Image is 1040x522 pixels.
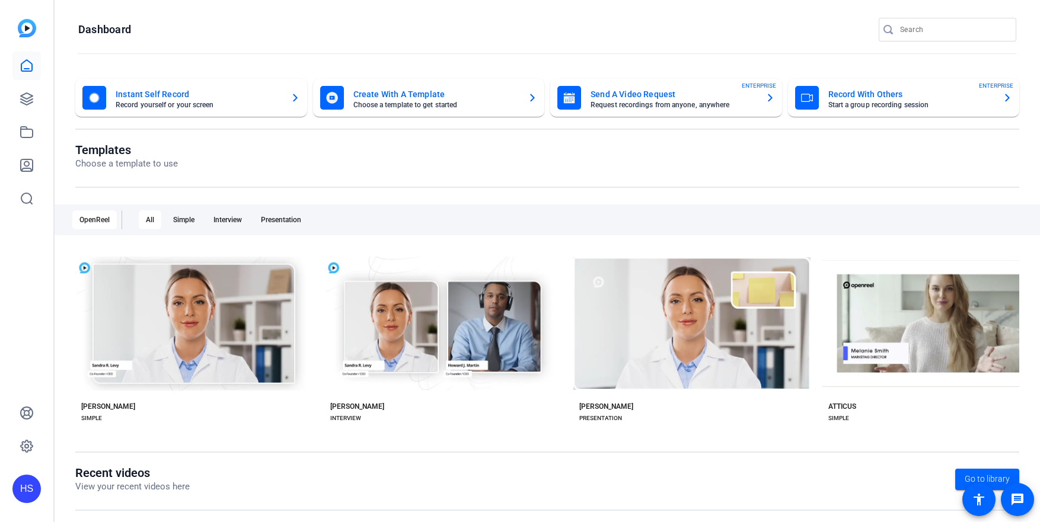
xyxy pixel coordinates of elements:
div: SIMPLE [81,414,102,423]
div: ATTICUS [828,402,856,411]
div: Simple [166,210,202,229]
p: Choose a template to use [75,157,178,171]
input: Search [900,23,1007,37]
mat-card-title: Create With A Template [353,87,519,101]
mat-card-subtitle: Choose a template to get started [353,101,519,108]
div: INTERVIEW [330,414,361,423]
button: Create With A TemplateChoose a template to get started [313,79,545,117]
mat-card-subtitle: Record yourself or your screen [116,101,281,108]
a: Go to library [955,469,1019,490]
span: ENTERPRISE [979,81,1013,90]
mat-card-title: Send A Video Request [591,87,756,101]
mat-card-title: Instant Self Record [116,87,281,101]
div: [PERSON_NAME] [579,402,633,411]
h1: Dashboard [78,23,131,37]
div: Presentation [254,210,308,229]
mat-icon: accessibility [972,492,986,507]
mat-card-subtitle: Start a group recording session [828,101,994,108]
span: ENTERPRISE [742,81,776,90]
div: SIMPLE [828,414,849,423]
div: [PERSON_NAME] [81,402,135,411]
div: All [139,210,161,229]
p: View your recent videos here [75,480,190,494]
button: Instant Self RecordRecord yourself or your screen [75,79,307,117]
img: blue-gradient.svg [18,19,36,37]
h1: Recent videos [75,466,190,480]
button: Record With OthersStart a group recording sessionENTERPRISE [788,79,1020,117]
mat-card-title: Record With Others [828,87,994,101]
div: HS [12,475,41,503]
mat-icon: message [1010,492,1025,507]
div: Interview [206,210,249,229]
span: Go to library [965,473,1010,485]
div: OpenReel [72,210,117,229]
h1: Templates [75,143,178,157]
div: [PERSON_NAME] [330,402,384,411]
div: PRESENTATION [579,414,622,423]
mat-card-subtitle: Request recordings from anyone, anywhere [591,101,756,108]
button: Send A Video RequestRequest recordings from anyone, anywhereENTERPRISE [550,79,782,117]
